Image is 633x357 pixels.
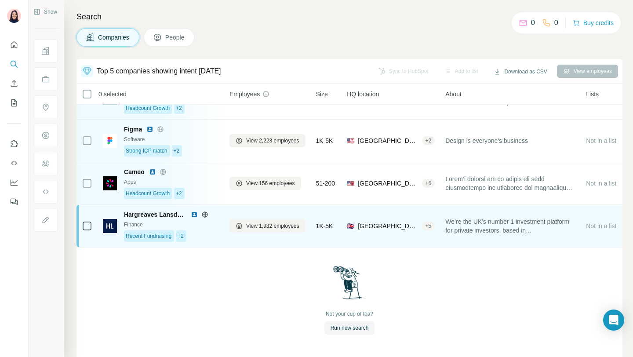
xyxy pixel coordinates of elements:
span: Recent Fundraising [126,232,171,240]
span: People [165,33,186,42]
button: Quick start [7,37,21,53]
div: + 5 [422,222,435,230]
button: Use Surfe API [7,155,21,171]
span: 🇺🇸 [347,136,354,145]
p: 0 [554,18,558,28]
button: My lists [7,95,21,111]
span: Not in a list [586,222,616,229]
span: Hargreaves Lansdown [124,210,186,219]
span: Employees [229,90,260,98]
h4: Search [76,11,622,23]
img: LinkedIn logo [191,211,198,218]
button: Use Surfe on LinkedIn [7,136,21,152]
span: 🇺🇸 [347,179,354,188]
button: Download as CSV [487,65,553,78]
span: +2 [174,147,180,155]
span: Headcount Growth [126,189,170,197]
span: View 1,932 employees [246,222,299,230]
button: Enrich CSV [7,76,21,91]
span: [GEOGRAPHIC_DATA], [GEOGRAPHIC_DATA], City of [358,222,418,230]
button: Show [27,5,63,18]
button: Search [7,56,21,72]
span: Lists [586,90,599,98]
span: 🇬🇧 [347,222,354,230]
button: View 2,223 employees [229,134,306,147]
img: LinkedIn logo [146,126,153,133]
span: Run new search [331,324,369,332]
span: Size [316,90,328,98]
span: HQ location [347,90,379,98]
span: 1K-5K [316,222,333,230]
div: Software [124,135,219,143]
span: Design is everyone's business [445,136,528,145]
button: Buy credits [573,17,614,29]
span: We’re the UK’s number 1 investment platform for private investors, based in [GEOGRAPHIC_DATA]. Fo... [445,217,575,235]
span: Companies [98,33,130,42]
button: Dashboard [7,175,21,190]
span: [GEOGRAPHIC_DATA], [US_STATE] [358,179,418,188]
span: +2 [176,104,182,112]
span: About [445,90,462,98]
div: Apps [124,178,219,186]
div: Not your cup of tea? [326,310,373,318]
p: 0 [531,18,535,28]
div: + 2 [422,137,435,145]
img: Logo of Figma [103,134,117,148]
span: View 2,223 employees [246,137,299,145]
span: +2 [176,189,182,197]
span: Not in a list [586,180,616,187]
div: + 6 [422,179,435,187]
span: View 156 employees [246,179,295,187]
span: 51-200 [316,179,335,188]
img: LinkedIn logo [149,168,156,175]
img: Avatar [7,9,21,23]
span: [GEOGRAPHIC_DATA], [US_STATE] [358,136,418,145]
div: Finance [124,221,219,229]
span: Strong ICP match [126,147,167,155]
div: Open Intercom Messenger [603,310,624,331]
span: 0 selected [98,90,127,98]
span: Cameo [124,168,145,176]
button: View 156 employees [229,177,301,190]
button: Feedback [7,194,21,210]
span: Not in a list [586,137,616,144]
button: Run new search [324,321,375,335]
span: Headcount Growth [126,104,170,112]
button: View 1,932 employees [229,219,306,233]
span: +2 [178,232,184,240]
span: 1K-5K [316,136,333,145]
img: Logo of Cameo [103,176,117,190]
span: Lorem’i dolorsi am co adipis eli sedd eiusmodtempo inc utlaboree dol magnaaliqua en admin! Venia ... [445,175,575,192]
div: Top 5 companies showing intent [DATE] [97,66,221,76]
img: Logo of Hargreaves Lansdown [103,219,117,233]
span: Figma [124,125,142,134]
